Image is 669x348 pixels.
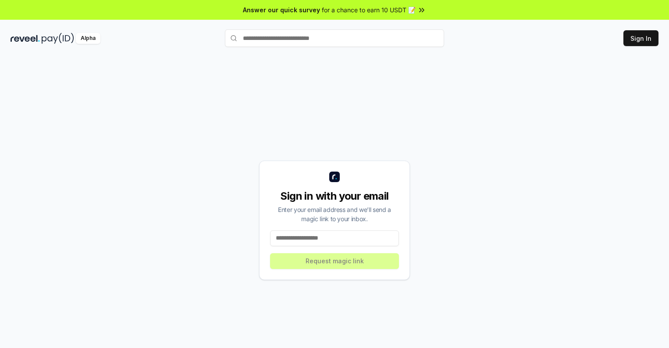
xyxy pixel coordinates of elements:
[270,189,399,203] div: Sign in with your email
[243,5,320,14] span: Answer our quick survey
[329,172,340,182] img: logo_small
[270,205,399,223] div: Enter your email address and we’ll send a magic link to your inbox.
[11,33,40,44] img: reveel_dark
[322,5,416,14] span: for a chance to earn 10 USDT 📝
[623,30,658,46] button: Sign In
[76,33,100,44] div: Alpha
[42,33,74,44] img: pay_id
